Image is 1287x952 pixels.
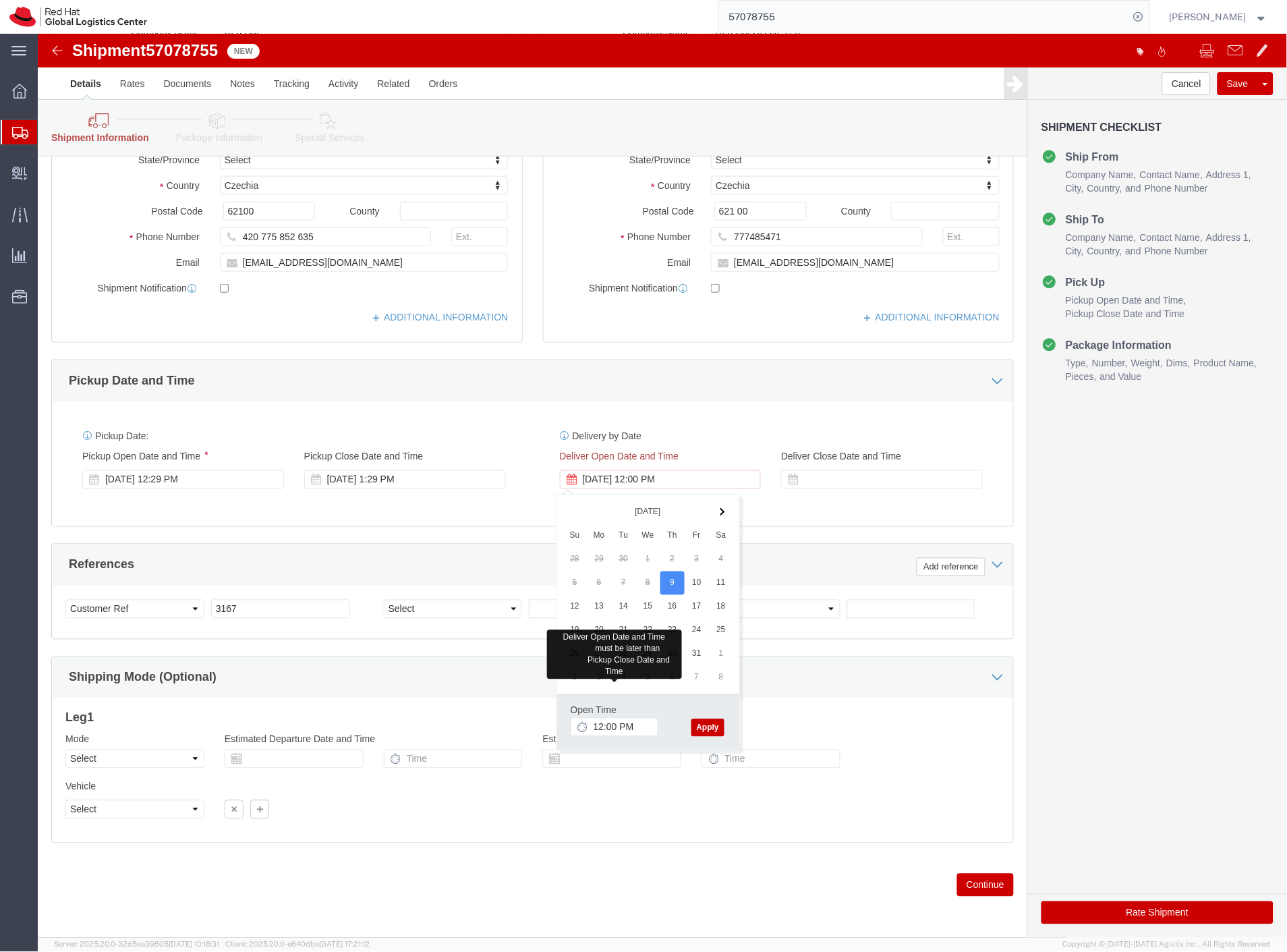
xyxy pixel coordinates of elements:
[1169,9,1269,25] button: [PERSON_NAME]
[719,1,1129,33] input: Search for shipment number, reference number
[169,941,219,949] span: [DATE] 10:18:31
[1170,9,1247,24] span: Filip Lizuch
[38,34,1287,938] iframe: FS Legacy Container
[319,941,370,949] span: [DATE] 17:21:12
[225,941,370,949] span: Client: 2025.20.0-e640dba
[1063,939,1271,951] span: Copyright © [DATE]-[DATE] Agistix Inc., All Rights Reserved
[9,7,147,27] img: logo
[54,941,219,949] span: Server: 2025.20.0-32d5ea39505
